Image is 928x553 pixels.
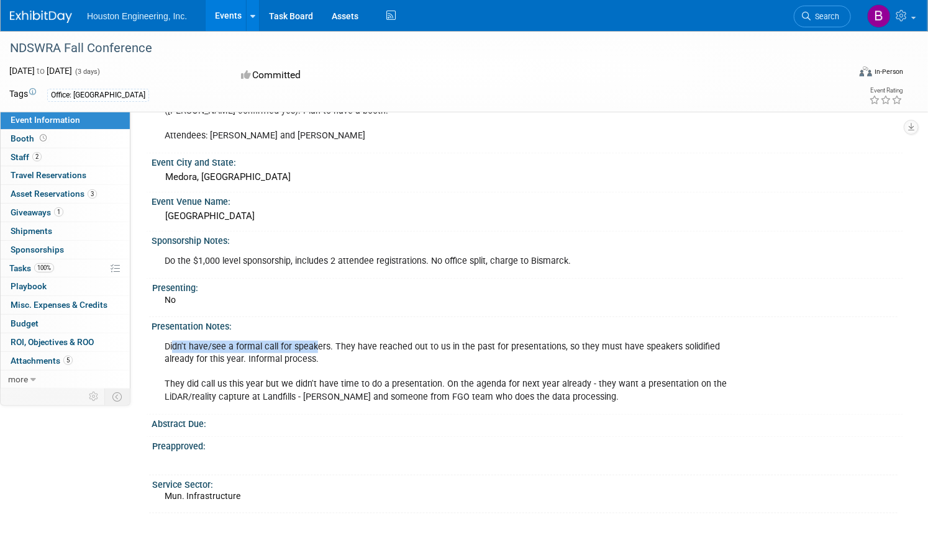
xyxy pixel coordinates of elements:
[156,86,758,148] div: Important event for promoting our waste management services, event changes location every year. B...
[54,207,63,217] span: 1
[63,356,73,365] span: 5
[1,148,130,166] a: Staff2
[11,189,97,199] span: Asset Reservations
[237,65,523,86] div: Committed
[11,170,86,180] span: Travel Reservations
[87,11,187,21] span: Houston Engineering, Inc.
[9,88,36,102] td: Tags
[811,12,839,21] span: Search
[1,130,130,148] a: Booth
[11,356,73,366] span: Attachments
[105,389,130,405] td: Toggle Event Tabs
[11,152,42,162] span: Staff
[860,66,872,76] img: Format-Inperson.png
[8,374,28,384] span: more
[74,68,100,76] span: (3 days)
[1,277,130,295] a: Playbook
[34,263,54,272] span: 100%
[794,6,851,27] a: Search
[11,300,107,310] span: Misc. Expenses & Credits
[165,491,240,501] span: Mun. Infrastructure
[161,207,894,226] div: [GEOGRAPHIC_DATA]
[11,207,63,217] span: Giveaways
[47,89,149,102] div: Office: [GEOGRAPHIC_DATA]
[35,66,47,76] span: to
[156,335,758,409] div: Didn't have/see a formal call for speakers. They have reached out to us in the past for presentat...
[1,333,130,351] a: ROI, Objectives & ROO
[6,37,827,60] div: NDSWRA Fall Conference
[152,437,898,452] div: Preapproved:
[152,279,898,294] div: Presenting:
[874,67,903,76] div: In-Person
[1,185,130,203] a: Asset Reservations3
[161,168,894,187] div: Medora, [GEOGRAPHIC_DATA]
[37,133,49,143] span: Booth not reserved yet
[1,222,130,240] a: Shipments
[1,166,130,184] a: Travel Reservations
[11,281,47,291] span: Playbook
[9,66,72,76] span: [DATE] [DATE]
[1,204,130,222] a: Giveaways1
[152,232,903,247] div: Sponsorship Notes:
[9,263,54,273] span: Tasks
[1,371,130,389] a: more
[152,317,903,333] div: Presentation Notes:
[88,189,97,199] span: 3
[11,115,80,125] span: Event Information
[152,415,903,430] div: Abstract Due:
[165,295,176,305] span: No
[1,241,130,259] a: Sponsorships
[32,152,42,161] span: 2
[770,65,903,83] div: Event Format
[152,192,903,208] div: Event Venue Name:
[83,389,105,405] td: Personalize Event Tab Strip
[1,315,130,333] a: Budget
[10,11,72,23] img: ExhibitDay
[1,352,130,370] a: Attachments5
[11,245,64,254] span: Sponsorships
[1,259,130,277] a: Tasks100%
[11,226,52,236] span: Shipments
[152,475,898,491] div: Service Sector:
[11,133,49,143] span: Booth
[867,4,891,28] img: Bret Zimmerman
[152,153,903,169] div: Event City and State:
[156,249,758,274] div: Do the $1,000 level sponsorship, includes 2 attendee registrations. No office split, charge to Bi...
[1,111,130,129] a: Event Information
[869,88,903,94] div: Event Rating
[11,337,94,347] span: ROI, Objectives & ROO
[1,296,130,314] a: Misc. Expenses & Credits
[11,318,39,328] span: Budget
